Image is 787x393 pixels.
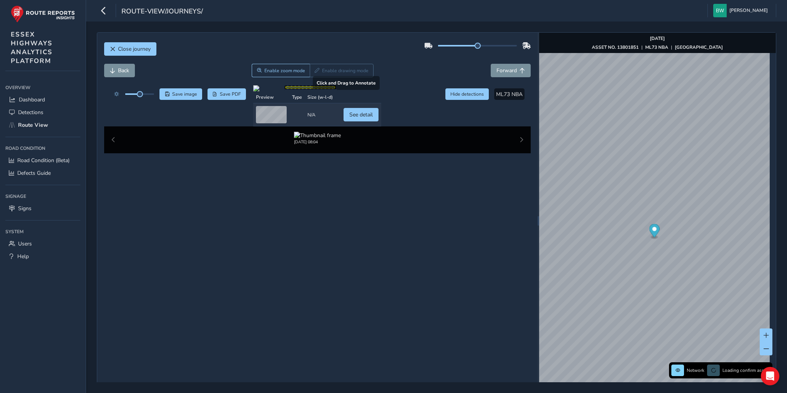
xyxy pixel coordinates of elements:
[5,82,80,93] div: Overview
[5,119,80,131] a: Route View
[5,250,80,263] a: Help
[761,367,779,385] div: Open Intercom Messenger
[675,44,723,50] strong: [GEOGRAPHIC_DATA]
[172,91,197,97] span: Save image
[18,240,32,247] span: Users
[713,4,770,17] button: [PERSON_NAME]
[305,103,335,126] td: N/A
[491,64,531,77] button: Forward
[208,88,246,100] button: PDF
[11,5,75,23] img: rr logo
[121,7,203,17] span: route-view/journeys/
[687,367,704,373] span: Network
[118,45,151,53] span: Close journey
[5,143,80,154] div: Road Condition
[17,253,29,260] span: Help
[220,91,241,97] span: Save PDF
[18,205,32,212] span: Signs
[19,96,45,103] span: Dashboard
[5,154,80,167] a: Road Condition (Beta)
[104,42,156,56] button: Close journey
[445,88,489,100] button: Hide detections
[17,169,51,177] span: Defects Guide
[645,44,668,50] strong: ML73 NBA
[5,202,80,215] a: Signs
[5,167,80,179] a: Defects Guide
[450,91,484,97] span: Hide detections
[729,4,768,17] span: [PERSON_NAME]
[5,93,80,106] a: Dashboard
[5,106,80,119] a: Detections
[5,226,80,237] div: System
[344,108,379,121] button: See detail
[159,88,202,100] button: Save
[496,91,523,98] span: ML73 NBA
[496,67,517,74] span: Forward
[650,35,665,41] strong: [DATE]
[592,44,723,50] div: | |
[5,237,80,250] a: Users
[104,64,135,77] button: Back
[294,139,341,145] div: [DATE] 08:04
[118,67,129,74] span: Back
[713,4,727,17] img: diamond-layout
[294,132,341,139] img: Thumbnail frame
[5,191,80,202] div: Signage
[11,30,53,65] span: ESSEX HIGHWAYS ANALYTICS PLATFORM
[649,224,659,240] div: Map marker
[18,121,48,129] span: Route View
[349,111,373,118] span: See detail
[592,44,639,50] strong: ASSET NO. 13801851
[722,367,770,373] span: Loading confirm assets
[18,109,43,116] span: Detections
[264,68,305,74] span: Enable zoom mode
[17,157,70,164] span: Road Condition (Beta)
[252,64,310,77] button: Zoom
